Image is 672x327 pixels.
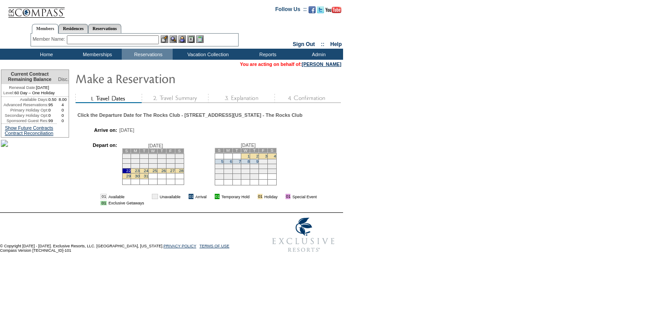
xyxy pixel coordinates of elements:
[100,194,106,199] td: 01
[250,148,259,153] td: T
[302,62,341,67] a: [PERSON_NAME]
[175,154,184,158] td: 7
[140,148,149,153] td: T
[157,163,166,168] td: 19
[1,84,57,90] td: [DATE]
[140,163,149,168] td: 17
[153,169,157,173] a: 25
[286,194,290,199] td: 01
[259,148,268,153] td: F
[142,94,208,103] img: step2_state1.gif
[1,113,48,118] td: Secondary Holiday Opt:
[175,148,184,153] td: S
[175,163,184,168] td: 21
[57,102,69,108] td: 4
[240,62,341,67] span: You are acting on behalf of:
[48,118,57,123] td: 99
[75,69,252,87] img: Make Reservation
[267,169,276,173] td: 25
[256,159,259,164] a: 9
[122,168,131,173] td: 22
[81,142,117,188] td: Depart on:
[293,41,315,47] a: Sign Out
[131,163,140,168] td: 16
[1,90,57,97] td: 60 Day – One Holiday
[48,108,57,113] td: 0
[149,154,158,158] td: 4
[215,173,224,179] td: 26
[1,118,48,123] td: Sponsored Guest Res:
[1,140,8,147] img: Shot-40-004.jpg
[208,94,274,103] img: step3_state1.gif
[140,158,149,163] td: 10
[267,164,276,169] td: 18
[170,35,177,43] img: View
[279,194,284,199] img: i.gif
[256,154,259,158] a: 2
[241,173,250,179] td: 29
[160,194,181,199] td: Unavailable
[144,174,148,178] a: 31
[317,6,324,13] img: Follow us on Twitter
[241,169,250,173] td: 22
[126,174,131,178] a: 29
[325,7,341,13] img: Subscribe to our YouTube Channel
[163,244,196,248] a: PRIVACY POLICY
[224,148,232,153] td: M
[215,169,224,173] td: 19
[57,113,69,118] td: 0
[131,148,140,153] td: M
[274,154,276,158] a: 4
[195,194,207,199] td: Arrival
[131,158,140,163] td: 9
[259,169,268,173] td: 24
[146,194,150,199] img: i.gif
[259,164,268,169] td: 17
[196,35,204,43] img: b_calculator.gif
[264,213,343,257] img: Exclusive Resorts
[189,194,193,199] td: 01
[275,5,307,16] td: Follow Us ::
[241,49,292,60] td: Reports
[140,154,149,158] td: 3
[292,49,343,60] td: Admin
[166,163,175,168] td: 20
[221,159,223,164] a: 5
[209,194,213,199] img: i.gif
[32,24,59,34] a: Members
[135,169,139,173] a: 23
[232,148,241,153] td: T
[122,154,131,158] td: 1
[148,143,163,148] span: [DATE]
[250,164,259,169] td: 16
[120,127,135,133] span: [DATE]
[108,194,144,199] td: Available
[221,194,250,199] td: Temporary Hold
[265,154,267,158] a: 3
[274,94,341,103] img: step4_state1.gif
[5,131,54,136] a: Contract Reconciliation
[330,41,342,47] a: Help
[241,142,256,148] span: [DATE]
[215,164,224,169] td: 12
[247,154,250,158] a: 1
[258,194,263,199] td: 01
[264,194,278,199] td: Holiday
[131,154,140,158] td: 2
[224,173,232,179] td: 27
[259,159,268,164] td: 10
[292,194,317,199] td: Special Event
[88,24,121,33] a: Reservations
[149,158,158,163] td: 11
[230,159,232,164] a: 6
[149,148,158,153] td: W
[149,163,158,168] td: 18
[232,169,241,173] td: 21
[77,112,302,118] div: Click the Departure Date for The Rocks Club - [STREET_ADDRESS][US_STATE] - The Rocks Club
[9,85,36,90] span: Renewal Date:
[241,164,250,169] td: 15
[161,35,168,43] img: b_edit.gif
[157,148,166,153] td: T
[166,158,175,163] td: 13
[182,194,187,199] img: i.gif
